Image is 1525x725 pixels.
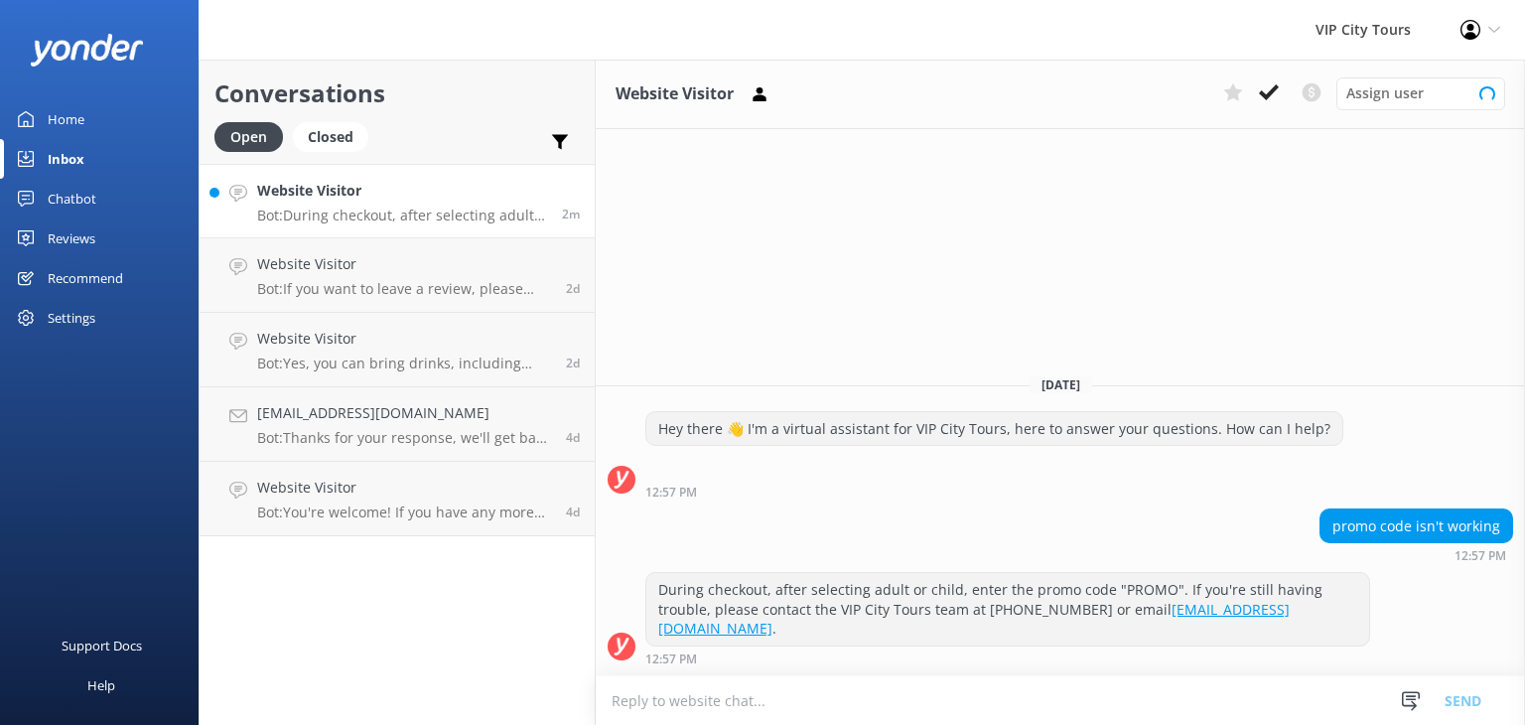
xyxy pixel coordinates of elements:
h4: Website Visitor [257,477,551,499]
span: Sep 26 2025 08:25am (UTC -06:00) America/Mexico_City [566,429,580,446]
h4: Website Visitor [257,328,551,350]
a: [EMAIL_ADDRESS][DOMAIN_NAME] [658,600,1290,639]
div: Settings [48,298,95,338]
span: Sep 28 2025 09:46am (UTC -06:00) America/Mexico_City [566,280,580,297]
p: Bot: Yes, you can bring drinks, including cocktails, on the bus. Just make sure to hold onto them... [257,355,551,372]
div: During checkout, after selecting adult or child, enter the promo code "PROMO". If you're still ha... [646,573,1369,646]
div: Chatbot [48,179,96,218]
img: yonder-white-logo.png [30,34,144,67]
strong: 12:57 PM [645,653,697,665]
p: Bot: During checkout, after selecting adult or child, enter the promo code "PROMO". If you're sti... [257,207,547,224]
div: Help [87,665,115,705]
span: Sep 25 2025 05:57pm (UTC -06:00) America/Mexico_City [566,504,580,520]
a: Closed [293,125,378,147]
p: Bot: Thanks for your response, we'll get back to you as soon as we can during opening hours. [257,429,551,447]
h4: Website Visitor [257,180,547,202]
div: Assign User [1336,77,1505,109]
p: Bot: You're welcome! If you have any more questions, feel free to ask. [257,504,551,521]
div: Inbox [48,139,84,179]
a: Website VisitorBot:Yes, you can bring drinks, including cocktails, on the bus. Just make sure to ... [200,313,595,387]
span: Assign user [1346,82,1424,104]
a: [EMAIL_ADDRESS][DOMAIN_NAME]Bot:Thanks for your response, we'll get back to you as soon as we can... [200,387,595,462]
div: Reviews [48,218,95,258]
span: [DATE] [1030,376,1092,393]
h2: Conversations [214,74,580,112]
p: Bot: If you want to leave a review, please leave a 5-star review on Google at [URL][DOMAIN_NAME],... [257,280,551,298]
strong: 12:57 PM [1455,550,1506,562]
a: Website VisitorBot:You're welcome! If you have any more questions, feel free to ask.4d [200,462,595,536]
div: Sep 30 2025 11:57am (UTC -06:00) America/Mexico_City [1319,548,1513,562]
div: Recommend [48,258,123,298]
h3: Website Visitor [616,81,734,107]
div: Home [48,99,84,139]
div: Sep 30 2025 11:57am (UTC -06:00) America/Mexico_City [645,652,1370,665]
div: Support Docs [62,626,142,665]
div: Closed [293,122,368,152]
div: Hey there 👋 I'm a virtual assistant for VIP City Tours, here to answer your questions. How can I ... [646,412,1342,446]
strong: 12:57 PM [645,487,697,499]
a: Website VisitorBot:During checkout, after selecting adult or child, enter the promo code "PROMO".... [200,164,595,238]
span: Sep 30 2025 11:57am (UTC -06:00) America/Mexico_City [562,206,580,222]
a: Open [214,125,293,147]
h4: Website Visitor [257,253,551,275]
h4: [EMAIL_ADDRESS][DOMAIN_NAME] [257,402,551,424]
span: Sep 28 2025 08:47am (UTC -06:00) America/Mexico_City [566,355,580,371]
div: Sep 30 2025 11:57am (UTC -06:00) America/Mexico_City [645,485,1343,499]
div: Open [214,122,283,152]
a: Website VisitorBot:If you want to leave a review, please leave a 5-star review on Google at [URL]... [200,238,595,313]
div: promo code isn't working [1320,509,1512,543]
